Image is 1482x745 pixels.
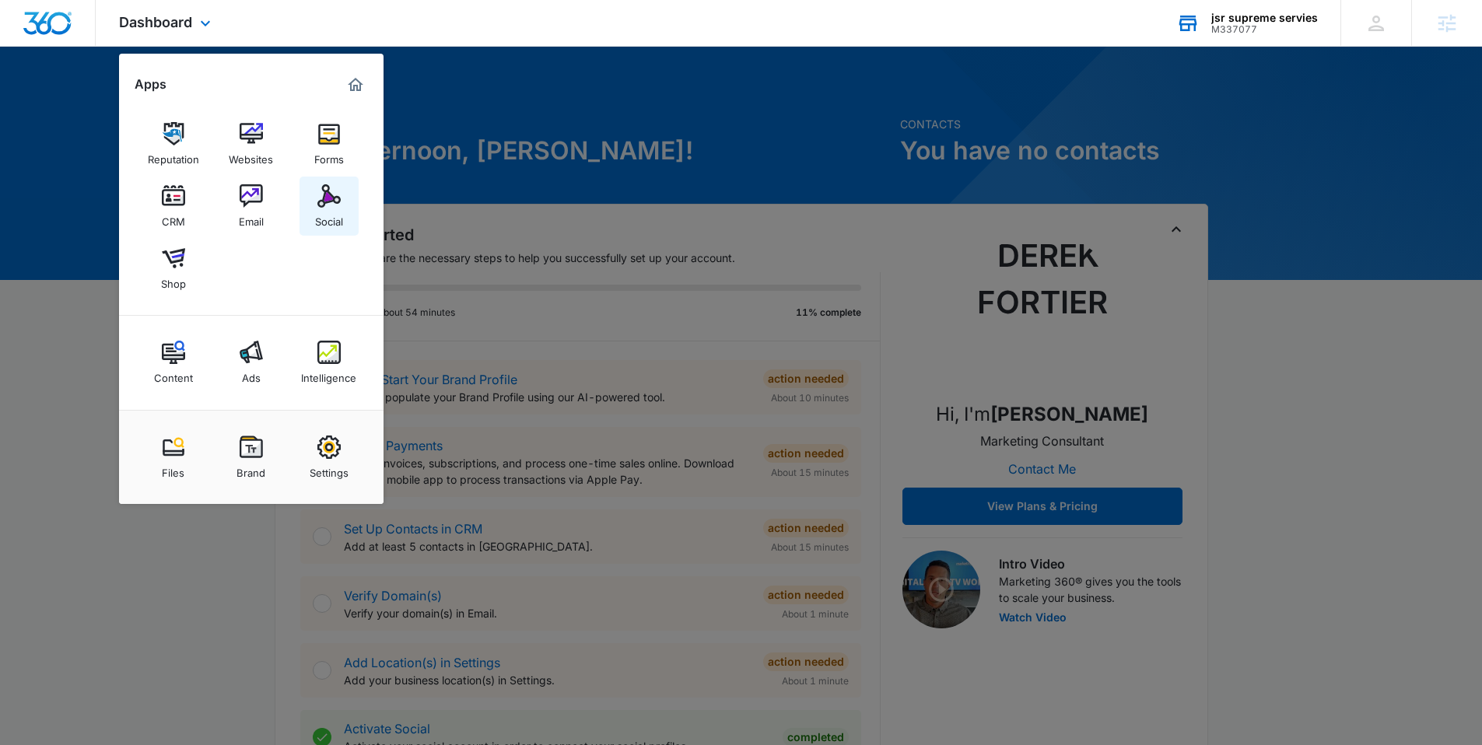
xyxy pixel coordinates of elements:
[144,239,203,298] a: Shop
[242,364,261,384] div: Ads
[162,208,185,228] div: CRM
[1211,24,1318,35] div: account id
[222,333,281,392] a: Ads
[300,428,359,487] a: Settings
[236,459,265,479] div: Brand
[229,145,273,166] div: Websites
[144,333,203,392] a: Content
[222,177,281,236] a: Email
[25,25,37,37] img: logo_orange.svg
[301,364,356,384] div: Intelligence
[315,208,343,228] div: Social
[25,40,37,53] img: website_grey.svg
[42,90,54,103] img: tab_domain_overview_orange.svg
[162,459,184,479] div: Files
[300,177,359,236] a: Social
[300,333,359,392] a: Intelligence
[314,145,344,166] div: Forms
[40,40,171,53] div: Domain: [DOMAIN_NAME]
[148,145,199,166] div: Reputation
[144,114,203,173] a: Reputation
[310,459,349,479] div: Settings
[161,270,186,290] div: Shop
[155,90,167,103] img: tab_keywords_by_traffic_grey.svg
[300,114,359,173] a: Forms
[44,25,76,37] div: v 4.0.25
[172,92,262,102] div: Keywords by Traffic
[135,77,166,92] h2: Apps
[144,428,203,487] a: Files
[222,428,281,487] a: Brand
[1211,12,1318,24] div: account name
[154,364,193,384] div: Content
[343,72,368,97] a: Marketing 360® Dashboard
[239,208,264,228] div: Email
[59,92,139,102] div: Domain Overview
[222,114,281,173] a: Websites
[144,177,203,236] a: CRM
[119,14,192,30] span: Dashboard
